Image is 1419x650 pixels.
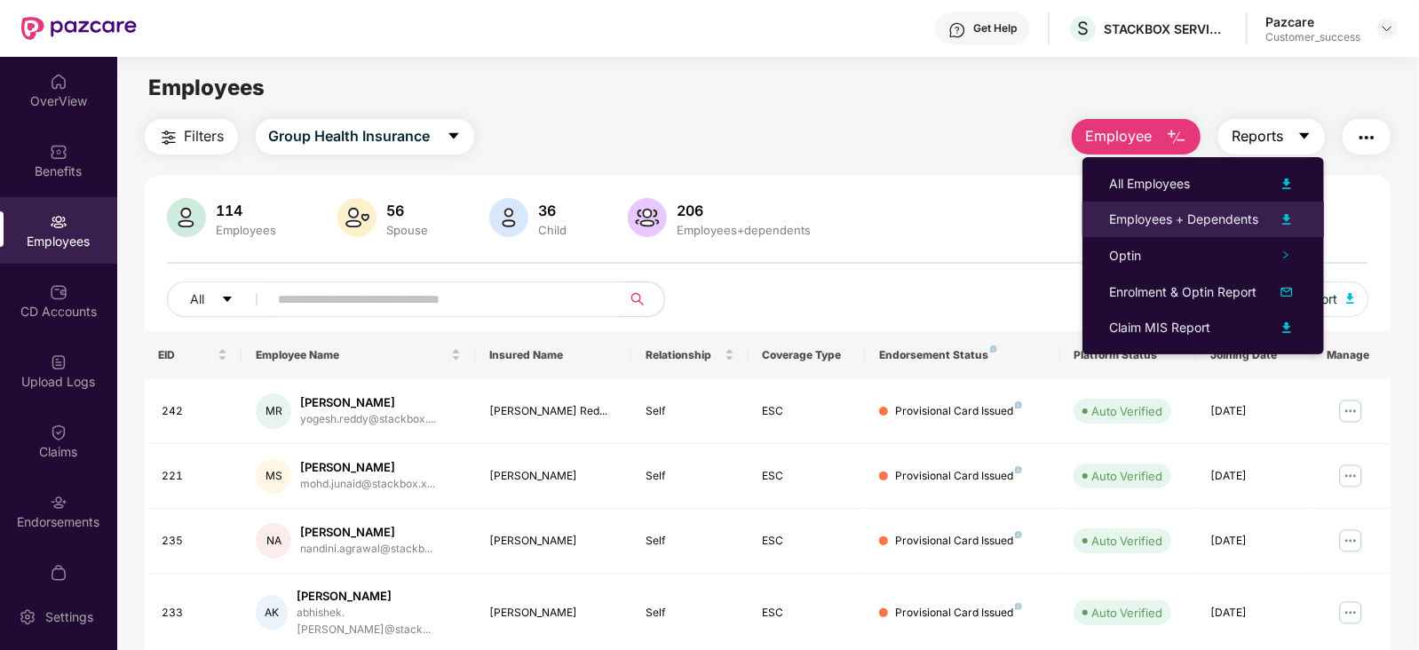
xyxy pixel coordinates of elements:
img: svg+xml;base64,PHN2ZyB4bWxucz0iaHR0cDovL3d3dy53My5vcmcvMjAwMC9zdmciIHdpZHRoPSI4IiBoZWlnaHQ9IjgiIH... [1015,531,1022,538]
img: manageButton [1336,462,1365,490]
img: svg+xml;base64,PHN2ZyBpZD0iVXBsb2FkX0xvZ3MiIGRhdGEtbmFtZT0iVXBsb2FkIExvZ3MiIHhtbG5zPSJodHRwOi8vd3... [50,353,67,371]
img: svg+xml;base64,PHN2ZyBpZD0iQmVuZWZpdHMiIHhtbG5zPSJodHRwOi8vd3d3LnczLm9yZy8yMDAwL3N2ZyIgd2lkdGg9Ij... [50,143,67,161]
div: 242 [163,403,228,420]
img: svg+xml;base64,PHN2ZyBpZD0iRHJvcGRvd24tMzJ4MzIiIHhtbG5zPSJodHRwOi8vd3d3LnczLm9yZy8yMDAwL3N2ZyIgd2... [1380,21,1394,36]
span: EID [159,348,215,362]
img: svg+xml;base64,PHN2ZyB4bWxucz0iaHR0cDovL3d3dy53My5vcmcvMjAwMC9zdmciIHhtbG5zOnhsaW5rPSJodHRwOi8vd3... [628,198,667,237]
div: Provisional Card Issued [895,605,1022,622]
div: Employees + Dependents [1109,210,1258,229]
img: svg+xml;base64,PHN2ZyB4bWxucz0iaHR0cDovL3d3dy53My5vcmcvMjAwMC9zdmciIHhtbG5zOnhsaW5rPSJodHRwOi8vd3... [489,198,528,237]
div: Platform Status [1074,348,1182,362]
button: search [621,281,665,317]
span: All [191,289,205,309]
div: [DATE] [1210,533,1299,550]
button: Filters [145,119,238,155]
div: Auto Verified [1091,402,1162,420]
th: Manage [1313,331,1391,379]
div: 206 [674,202,815,219]
div: Provisional Card Issued [895,468,1022,485]
div: [PERSON_NAME] [300,459,435,476]
div: Auto Verified [1091,604,1162,622]
button: Reportscaret-down [1218,119,1325,155]
img: svg+xml;base64,PHN2ZyB4bWxucz0iaHR0cDovL3d3dy53My5vcmcvMjAwMC9zdmciIHhtbG5zOnhsaW5rPSJodHRwOi8vd3... [1276,317,1297,338]
th: Relationship [631,331,749,379]
img: svg+xml;base64,PHN2ZyBpZD0iSGVscC0zMngzMiIgeG1sbnM9Imh0dHA6Ly93d3cudzMub3JnLzIwMDAvc3ZnIiB3aWR0aD... [948,21,966,39]
img: New Pazcare Logo [21,17,137,40]
div: Self [646,605,734,622]
button: Allcaret-down [167,281,275,317]
img: svg+xml;base64,PHN2ZyBpZD0iRW1wbG95ZWVzIiB4bWxucz0iaHR0cDovL3d3dy53My5vcmcvMjAwMC9zdmciIHdpZHRoPS... [50,213,67,231]
div: [PERSON_NAME] [300,524,432,541]
div: AK [256,595,288,630]
div: Customer_success [1265,30,1360,44]
span: caret-down [447,129,461,145]
img: svg+xml;base64,PHN2ZyB4bWxucz0iaHR0cDovL3d3dy53My5vcmcvMjAwMC9zdmciIHhtbG5zOnhsaW5rPSJodHRwOi8vd3... [1276,281,1297,303]
div: ESC [763,533,852,550]
span: Filters [185,125,225,147]
span: Employee [1085,125,1152,147]
span: caret-down [1297,129,1312,145]
div: Employees [213,223,281,237]
div: [PERSON_NAME] [489,468,616,485]
img: svg+xml;base64,PHN2ZyB4bWxucz0iaHR0cDovL3d3dy53My5vcmcvMjAwMC9zdmciIHdpZHRoPSI4IiBoZWlnaHQ9IjgiIH... [1015,603,1022,610]
img: svg+xml;base64,PHN2ZyB4bWxucz0iaHR0cDovL3d3dy53My5vcmcvMjAwMC9zdmciIHhtbG5zOnhsaW5rPSJodHRwOi8vd3... [1166,127,1187,148]
div: [PERSON_NAME] [489,605,616,622]
img: manageButton [1336,598,1365,627]
img: manageButton [1336,527,1365,555]
img: svg+xml;base64,PHN2ZyB4bWxucz0iaHR0cDovL3d3dy53My5vcmcvMjAwMC9zdmciIHhtbG5zOnhsaW5rPSJodHRwOi8vd3... [1276,173,1297,194]
div: MS [256,458,291,494]
div: [DATE] [1210,468,1299,485]
div: MR [256,393,291,429]
span: Reports [1232,125,1283,147]
img: svg+xml;base64,PHN2ZyBpZD0iRW5kb3JzZW1lbnRzIiB4bWxucz0iaHR0cDovL3d3dy53My5vcmcvMjAwMC9zdmciIHdpZH... [50,494,67,511]
span: Group Health Insurance [269,125,431,147]
span: Optin [1109,248,1141,263]
img: svg+xml;base64,PHN2ZyB4bWxucz0iaHR0cDovL3d3dy53My5vcmcvMjAwMC9zdmciIHdpZHRoPSIyNCIgaGVpZ2h0PSIyNC... [158,127,179,148]
div: Child [535,223,571,237]
button: Employee [1072,119,1201,155]
div: Auto Verified [1091,532,1162,550]
span: Relationship [646,348,721,362]
span: search [621,292,655,306]
span: Employees [148,75,265,100]
div: ESC [763,403,852,420]
div: [PERSON_NAME] [297,588,461,605]
span: S [1077,18,1089,39]
img: svg+xml;base64,PHN2ZyBpZD0iTXlfT3JkZXJzIiBkYXRhLW5hbWU9Ik15IE9yZGVycyIgeG1sbnM9Imh0dHA6Ly93d3cudz... [50,564,67,582]
img: svg+xml;base64,PHN2ZyB4bWxucz0iaHR0cDovL3d3dy53My5vcmcvMjAwMC9zdmciIHhtbG5zOnhsaW5rPSJodHRwOi8vd3... [1276,209,1297,230]
div: 56 [384,202,432,219]
div: Employees+dependents [674,223,815,237]
div: Enrolment & Optin Report [1109,282,1256,302]
img: svg+xml;base64,PHN2ZyB4bWxucz0iaHR0cDovL3d3dy53My5vcmcvMjAwMC9zdmciIHhtbG5zOnhsaW5rPSJodHRwOi8vd3... [167,198,206,237]
img: svg+xml;base64,PHN2ZyB4bWxucz0iaHR0cDovL3d3dy53My5vcmcvMjAwMC9zdmciIHdpZHRoPSI4IiBoZWlnaHQ9IjgiIH... [1015,401,1022,408]
div: 114 [213,202,281,219]
div: ESC [763,468,852,485]
div: Pazcare [1265,13,1360,30]
img: svg+xml;base64,PHN2ZyB4bWxucz0iaHR0cDovL3d3dy53My5vcmcvMjAwMC9zdmciIHdpZHRoPSI4IiBoZWlnaHQ9IjgiIH... [990,345,997,353]
div: Provisional Card Issued [895,403,1022,420]
img: svg+xml;base64,PHN2ZyB4bWxucz0iaHR0cDovL3d3dy53My5vcmcvMjAwMC9zdmciIHhtbG5zOnhsaW5rPSJodHRwOi8vd3... [1346,293,1355,304]
div: Settings [40,608,99,626]
div: Self [646,533,734,550]
img: svg+xml;base64,PHN2ZyBpZD0iQ2xhaW0iIHhtbG5zPSJodHRwOi8vd3d3LnczLm9yZy8yMDAwL3N2ZyIgd2lkdGg9IjIwIi... [50,424,67,441]
div: ESC [763,605,852,622]
div: [DATE] [1210,403,1299,420]
span: right [1281,250,1290,259]
img: manageButton [1336,397,1365,425]
div: Provisional Card Issued [895,533,1022,550]
div: abhishek.[PERSON_NAME]@stack... [297,605,461,638]
th: EID [145,331,242,379]
button: Group Health Insurancecaret-down [256,119,474,155]
span: Employee Name [256,348,448,362]
div: [PERSON_NAME] [300,394,436,411]
div: All Employees [1109,174,1190,194]
div: [PERSON_NAME] [489,533,616,550]
div: Self [646,403,734,420]
div: Self [646,468,734,485]
th: Insured Name [475,331,630,379]
img: svg+xml;base64,PHN2ZyBpZD0iQ0RfQWNjb3VudHMiIGRhdGEtbmFtZT0iQ0QgQWNjb3VudHMiIHhtbG5zPSJodHRwOi8vd3... [50,283,67,301]
img: svg+xml;base64,PHN2ZyB4bWxucz0iaHR0cDovL3d3dy53My5vcmcvMjAwMC9zdmciIHdpZHRoPSIyNCIgaGVpZ2h0PSIyNC... [1356,127,1377,148]
div: Auto Verified [1091,467,1162,485]
th: Employee Name [242,331,475,379]
div: Claim MIS Report [1109,318,1210,337]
